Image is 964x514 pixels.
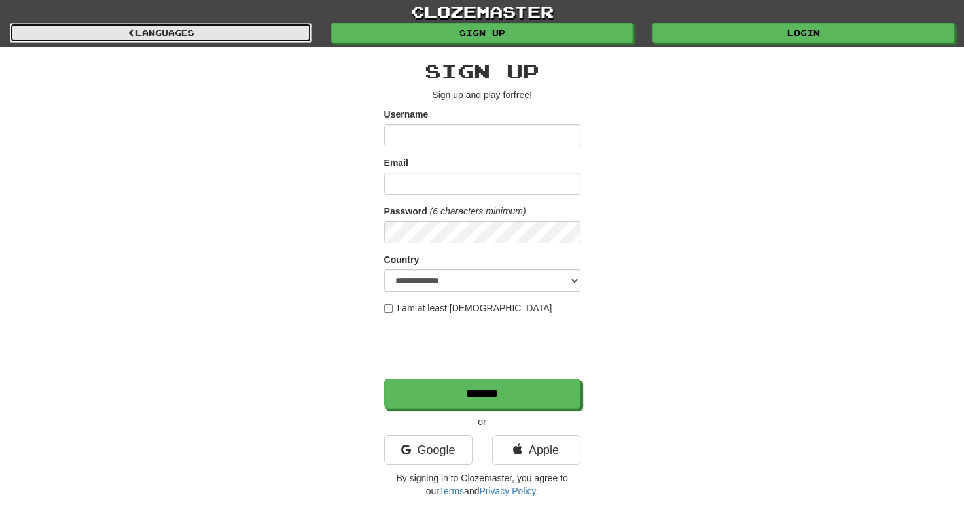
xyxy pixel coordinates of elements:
[384,60,580,82] h2: Sign up
[492,435,580,465] a: Apple
[384,108,429,121] label: Username
[384,321,583,372] iframe: reCAPTCHA
[384,435,473,465] a: Google
[384,253,420,266] label: Country
[384,415,580,428] p: or
[439,486,464,496] a: Terms
[430,206,526,216] em: (6 characters minimum)
[384,304,393,313] input: I am at least [DEMOGRAPHIC_DATA]
[384,205,427,218] label: Password
[384,156,408,169] label: Email
[331,23,633,43] a: Sign up
[384,471,580,498] p: By signing in to Clozemaster, you agree to our and .
[479,486,535,496] a: Privacy Policy
[384,301,552,315] label: I am at least [DEMOGRAPHIC_DATA]
[384,88,580,101] p: Sign up and play for !
[652,23,954,43] a: Login
[514,90,529,100] u: free
[10,23,312,43] a: Languages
